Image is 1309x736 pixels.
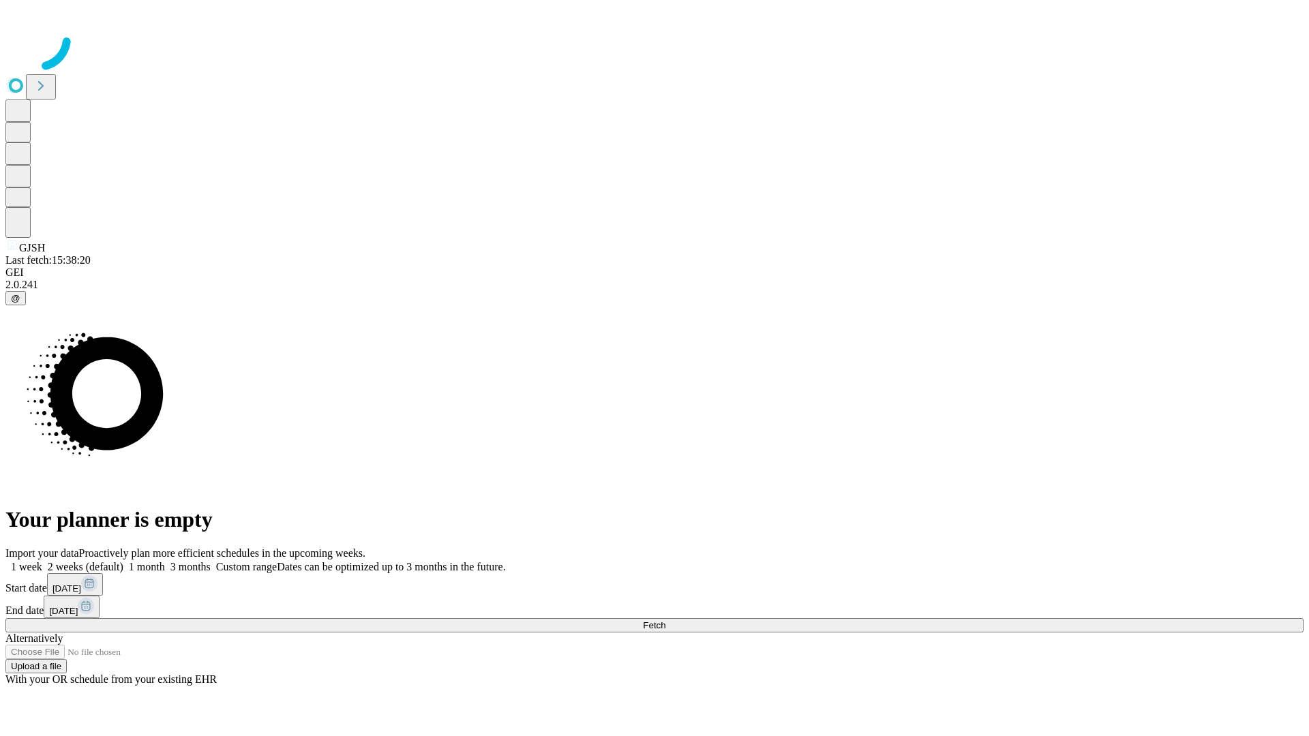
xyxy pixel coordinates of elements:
[5,547,79,559] span: Import your data
[79,547,365,559] span: Proactively plan more efficient schedules in the upcoming weeks.
[5,573,1304,596] div: Start date
[170,561,211,572] span: 3 months
[277,561,505,572] span: Dates can be optimized up to 3 months in the future.
[643,620,665,630] span: Fetch
[11,293,20,303] span: @
[5,659,67,673] button: Upload a file
[49,606,78,616] span: [DATE]
[5,254,91,266] span: Last fetch: 15:38:20
[47,573,103,596] button: [DATE]
[5,279,1304,291] div: 2.0.241
[5,673,217,685] span: With your OR schedule from your existing EHR
[129,561,165,572] span: 1 month
[5,618,1304,632] button: Fetch
[5,596,1304,618] div: End date
[5,507,1304,532] h1: Your planner is empty
[216,561,277,572] span: Custom range
[48,561,123,572] span: 2 weeks (default)
[5,291,26,305] button: @
[19,242,45,254] span: GJSH
[5,266,1304,279] div: GEI
[44,596,100,618] button: [DATE]
[11,561,42,572] span: 1 week
[52,583,81,594] span: [DATE]
[5,632,63,644] span: Alternatively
